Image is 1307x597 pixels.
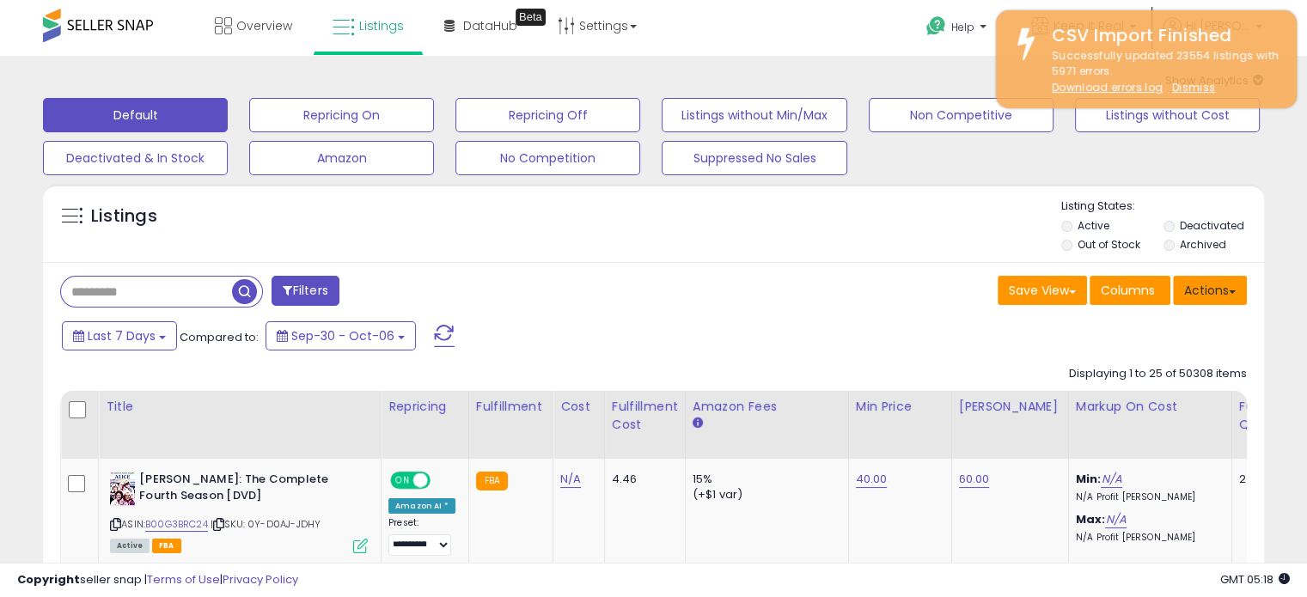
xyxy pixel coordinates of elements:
div: Amazon Fees [693,398,841,416]
span: Overview [236,17,292,34]
button: Last 7 Days [62,321,177,350]
b: Max: [1076,511,1106,527]
button: Save View [998,276,1087,305]
div: Markup on Cost [1076,398,1225,416]
span: 2025-10-14 05:18 GMT [1220,571,1290,588]
div: ASIN: [110,472,368,551]
div: Tooltip anchor [516,9,546,26]
th: The percentage added to the cost of goods (COGS) that forms the calculator for Min & Max prices. [1068,391,1231,459]
div: Fulfillable Quantity [1239,398,1298,434]
span: Listings [359,17,404,34]
u: Dismiss [1172,80,1215,94]
span: Help [951,20,974,34]
div: Displaying 1 to 25 of 50308 items [1069,366,1247,382]
a: N/A [1105,511,1126,528]
img: 51pK1pAY4ML._SL40_.jpg [110,472,135,506]
a: Privacy Policy [223,571,298,588]
div: Preset: [388,517,455,556]
a: Terms of Use [147,571,220,588]
div: Cost [560,398,597,416]
button: No Competition [455,141,640,175]
span: Compared to: [180,329,259,345]
div: Min Price [856,398,944,416]
button: Suppressed No Sales [662,141,846,175]
button: Filters [272,276,339,306]
label: Archived [1179,237,1225,252]
span: DataHub [463,17,517,34]
button: Deactivated & In Stock [43,141,228,175]
p: N/A Profit [PERSON_NAME] [1076,532,1218,544]
div: Title [106,398,374,416]
a: 40.00 [856,471,888,488]
a: Help [913,3,1004,56]
p: Listing States: [1061,198,1264,215]
button: Repricing On [249,98,434,132]
span: ON [392,473,413,488]
button: Listings without Cost [1075,98,1260,132]
button: Default [43,98,228,132]
span: Columns [1101,282,1155,299]
div: Amazon AI * [388,498,455,514]
div: Fulfillment [476,398,546,416]
small: Amazon Fees. [693,416,703,431]
span: OFF [428,473,455,488]
button: Listings without Min/Max [662,98,846,132]
button: Columns [1090,276,1170,305]
span: | SKU: 0Y-D0AJ-JDHY [211,517,321,531]
strong: Copyright [17,571,80,588]
div: Fulfillment Cost [612,398,678,434]
small: FBA [476,472,508,490]
span: Sep-30 - Oct-06 [291,327,394,344]
div: [PERSON_NAME] [959,398,1061,416]
div: CSV Import Finished [1039,23,1284,48]
h5: Listings [91,204,157,228]
span: All listings currently available for purchase on Amazon [110,539,150,553]
i: Get Help [925,15,947,37]
div: seller snap | | [17,572,298,588]
span: Last 7 Days [88,327,156,344]
a: N/A [560,471,581,488]
div: 4.46 [612,472,672,487]
p: N/A Profit [PERSON_NAME] [1076,491,1218,503]
div: (+$1 var) [693,487,835,503]
button: Non Competitive [869,98,1054,132]
b: [PERSON_NAME]: The Complete Fourth Season [DVD] [139,472,348,508]
label: Out of Stock [1078,237,1140,252]
label: Deactivated [1179,218,1243,233]
label: Active [1078,218,1109,233]
b: Min: [1076,471,1102,487]
button: Actions [1173,276,1247,305]
a: B00G3BRC24 [145,517,208,532]
button: Amazon [249,141,434,175]
div: Repricing [388,398,461,416]
div: 2 [1239,472,1292,487]
a: N/A [1101,471,1121,488]
div: Successfully updated 23554 listings with 5971 errors. [1039,48,1284,96]
button: Sep-30 - Oct-06 [266,321,416,350]
a: Download errors log [1052,80,1163,94]
span: FBA [152,539,181,553]
a: 60.00 [959,471,990,488]
button: Repricing Off [455,98,640,132]
div: 15% [693,472,835,487]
